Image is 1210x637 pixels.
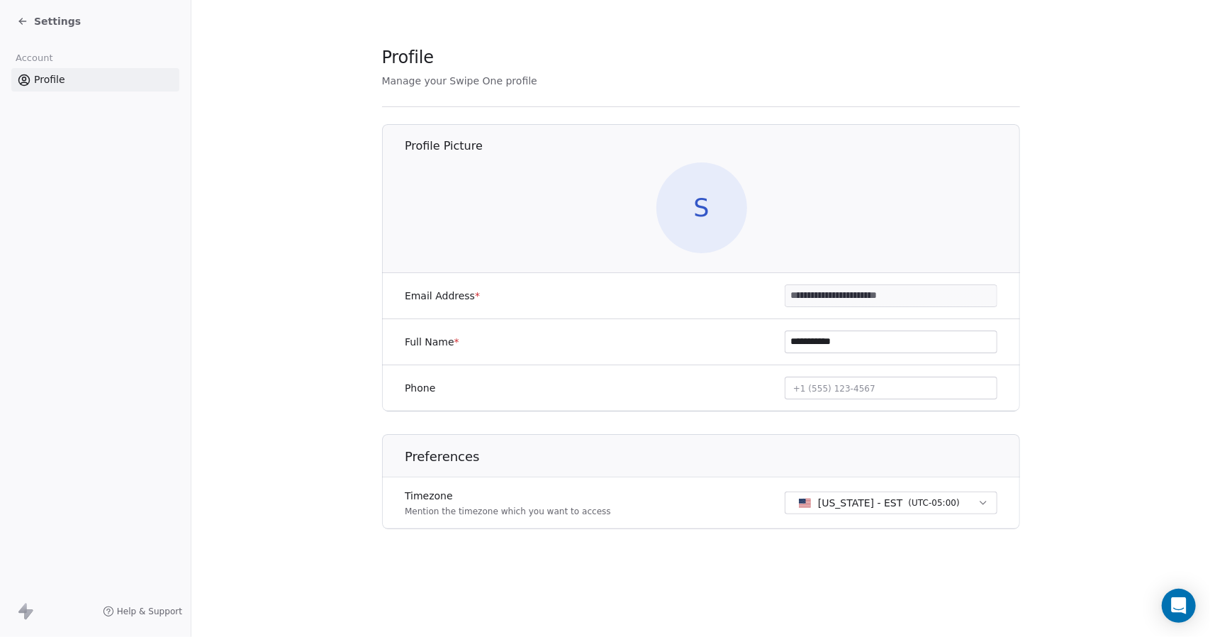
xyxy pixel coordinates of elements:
[103,606,182,617] a: Help & Support
[656,162,746,253] span: S
[405,489,611,503] label: Timezone
[785,492,997,514] button: [US_STATE] - EST(UTC-05:00)
[405,381,435,395] label: Phone
[117,606,182,617] span: Help & Support
[405,448,1021,465] h1: Preferences
[405,506,611,517] p: Mention the timezone which you want to access
[34,14,81,28] span: Settings
[405,138,1021,154] h1: Profile Picture
[785,377,997,399] button: +1 (555) 123-4567
[793,384,875,394] span: +1 (555) 123-4567
[1162,589,1196,623] div: Open Intercom Messenger
[405,289,480,303] label: Email Address
[382,47,435,68] span: Profile
[34,72,65,87] span: Profile
[908,497,959,509] span: ( UTC-05:00 )
[382,75,537,87] span: Manage your Swipe One profile
[405,335,459,349] label: Full Name
[17,14,81,28] a: Settings
[9,48,59,69] span: Account
[11,68,179,92] a: Profile
[818,496,903,510] span: [US_STATE] - EST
